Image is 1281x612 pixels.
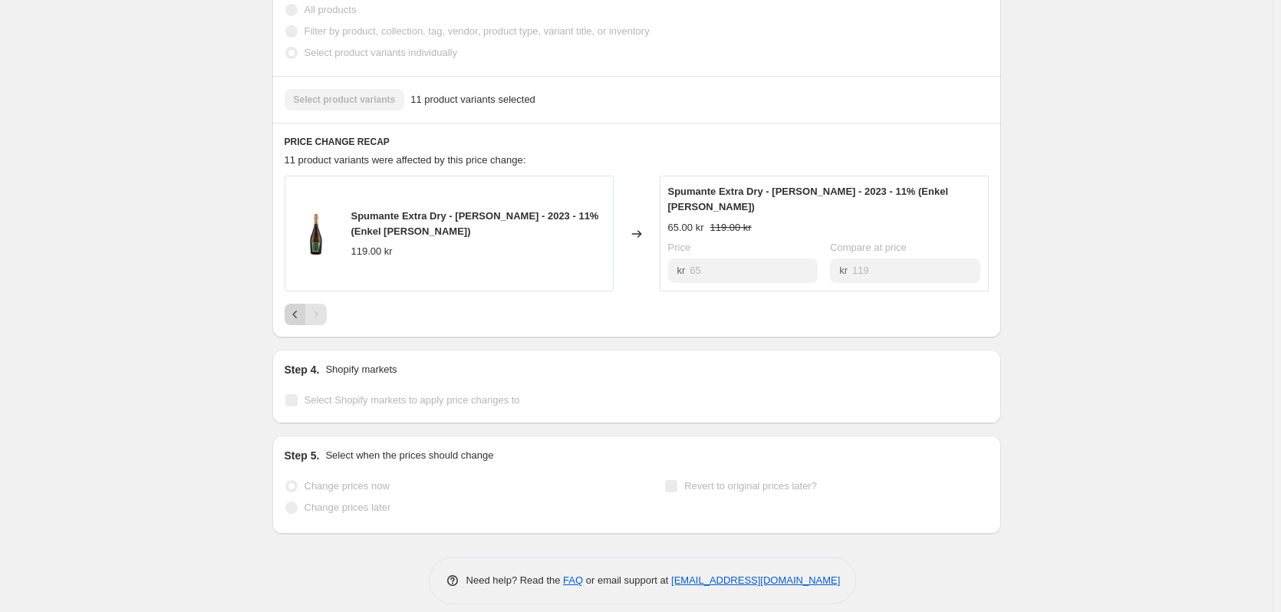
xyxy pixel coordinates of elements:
span: All products [305,4,357,15]
span: or email support at [583,574,671,586]
div: 119.00 kr [351,244,393,259]
h2: Step 5. [285,448,320,463]
span: Price [668,242,691,253]
strike: 119.00 kr [710,220,751,235]
span: Select Shopify markets to apply price changes to [305,394,520,406]
span: Change prices now [305,480,390,492]
p: Select when the prices should change [325,448,493,463]
button: Previous [285,304,306,325]
span: Need help? Read the [466,574,564,586]
img: SpumanteExtraDry_Vp005_80x.jpg [293,211,339,257]
span: Compare at price [830,242,907,253]
p: Shopify markets [325,362,397,377]
span: Spumante Extra Dry - [PERSON_NAME] - 2023 - 11% (Enkel [PERSON_NAME]) [668,186,949,212]
nav: Pagination [285,304,327,325]
span: 11 product variants selected [410,92,535,107]
span: kr [839,265,848,276]
a: FAQ [563,574,583,586]
h2: Step 4. [285,362,320,377]
span: Filter by product, collection, tag, vendor, product type, variant title, or inventory [305,25,650,37]
span: kr [677,265,686,276]
h6: PRICE CHANGE RECAP [285,136,989,148]
span: Select product variants individually [305,47,457,58]
div: 65.00 kr [668,220,704,235]
span: Spumante Extra Dry - [PERSON_NAME] - 2023 - 11% (Enkel [PERSON_NAME]) [351,210,599,237]
span: 11 product variants were affected by this price change: [285,154,526,166]
span: Change prices later [305,502,391,513]
span: Revert to original prices later? [684,480,817,492]
a: [EMAIL_ADDRESS][DOMAIN_NAME] [671,574,840,586]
